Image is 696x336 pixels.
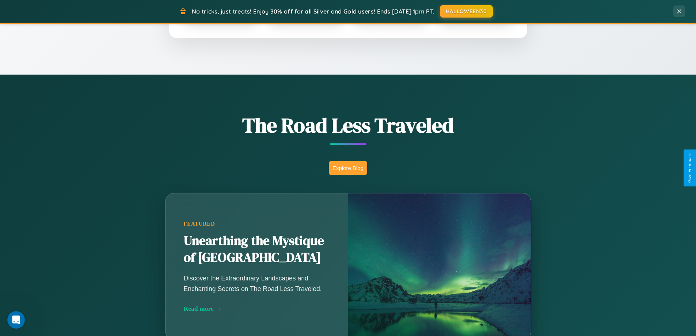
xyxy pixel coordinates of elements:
p: Discover the Extraordinary Landscapes and Enchanting Secrets on The Road Less Traveled. [184,273,330,294]
div: Read more → [184,305,330,313]
h1: The Road Less Traveled [129,111,567,139]
div: Featured [184,221,330,227]
div: Give Feedback [687,153,692,183]
button: HALLOWEEN30 [440,5,493,18]
iframe: Intercom live chat [7,311,25,329]
h2: Unearthing the Mystique of [GEOGRAPHIC_DATA] [184,233,330,266]
span: No tricks, just treats! Enjoy 30% off for all Silver and Gold users! Ends [DATE] 1pm PT. [192,8,434,15]
button: Explore Blog [329,161,367,175]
